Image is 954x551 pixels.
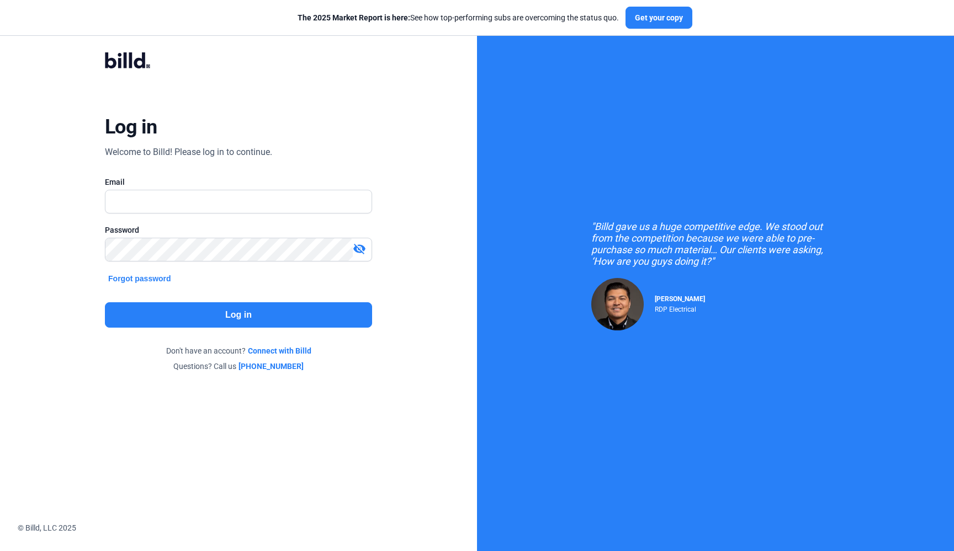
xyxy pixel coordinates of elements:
[591,221,840,267] div: "Billd gave us a huge competitive edge. We stood out from the competition because we were able to...
[591,278,644,330] img: Raul Pacheco
[655,295,705,303] span: [PERSON_NAME]
[105,361,372,372] div: Questions? Call us
[105,272,174,285] button: Forgot password
[105,176,372,188] div: Email
[626,7,692,29] button: Get your copy
[248,345,311,356] a: Connect with Billd
[298,13,410,22] span: The 2025 Market Report is here:
[105,115,157,139] div: Log in
[353,242,366,255] mat-icon: visibility_off
[105,302,372,328] button: Log in
[298,12,619,23] div: See how top-performing subs are overcoming the status quo.
[239,361,304,372] a: [PHONE_NUMBER]
[105,345,372,356] div: Don't have an account?
[105,224,372,236] div: Password
[655,303,705,313] div: RDP Electrical
[105,146,272,159] div: Welcome to Billd! Please log in to continue.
